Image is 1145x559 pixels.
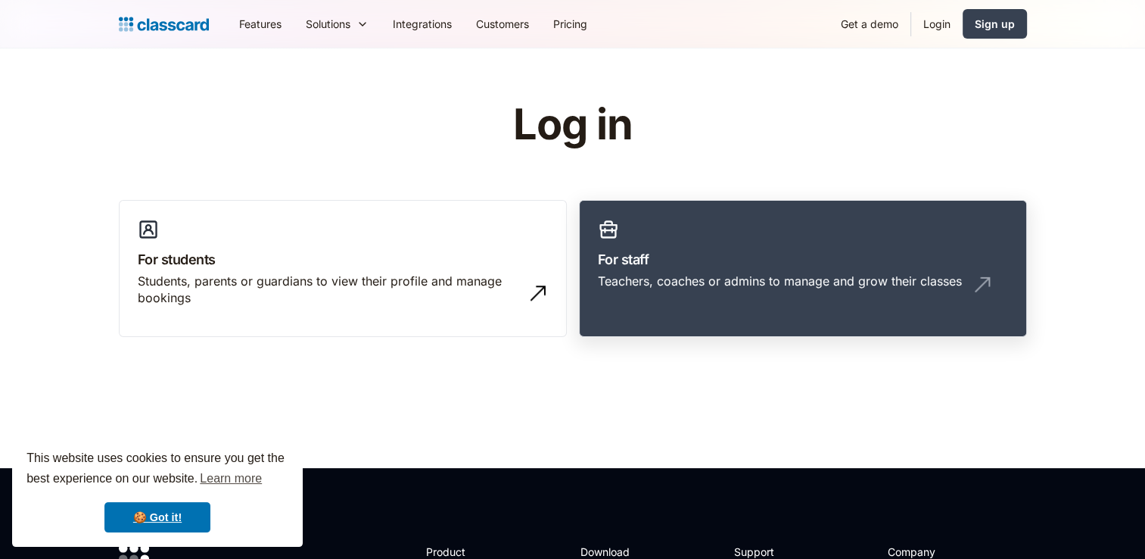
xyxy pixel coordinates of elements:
div: Sign up [975,16,1015,32]
a: Customers [464,7,541,41]
div: Solutions [306,16,350,32]
h3: For students [138,249,548,270]
a: For staffTeachers, coaches or admins to manage and grow their classes [579,200,1027,338]
h3: For staff [598,249,1008,270]
h1: Log in [332,101,813,148]
a: Sign up [963,9,1027,39]
div: cookieconsent [12,435,303,547]
a: Get a demo [829,7,910,41]
a: Integrations [381,7,464,41]
div: Teachers, coaches or admins to manage and grow their classes [598,273,962,289]
a: For studentsStudents, parents or guardians to view their profile and manage bookings [119,200,567,338]
a: learn more about cookies [198,467,264,490]
a: home [119,14,209,35]
span: This website uses cookies to ensure you get the best experience on our website. [26,449,288,490]
a: Login [911,7,963,41]
div: Students, parents or guardians to view their profile and manage bookings [138,273,518,307]
div: Solutions [294,7,381,41]
a: Features [227,7,294,41]
a: Pricing [541,7,599,41]
a: dismiss cookie message [104,502,210,532]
